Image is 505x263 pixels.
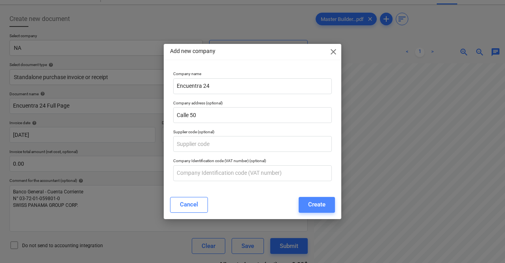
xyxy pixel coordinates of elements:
[173,100,332,107] p: Company address (optional)
[466,225,505,263] div: Widget de chat
[173,78,332,94] input: Company name
[329,47,338,57] span: close
[308,199,325,210] div: Create
[170,47,215,55] p: Add new company
[173,129,332,136] p: Supplier code (optional)
[173,165,332,181] input: Company Identification code (VAT number)
[170,197,208,213] button: Cancel
[173,136,332,152] input: Supplier code
[466,225,505,263] iframe: Chat Widget
[180,199,198,210] div: Cancel
[299,197,335,213] button: Create
[173,71,332,78] p: Company name
[173,158,332,165] p: Company Identification code (VAT number) (optional)
[173,107,332,123] input: Company address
